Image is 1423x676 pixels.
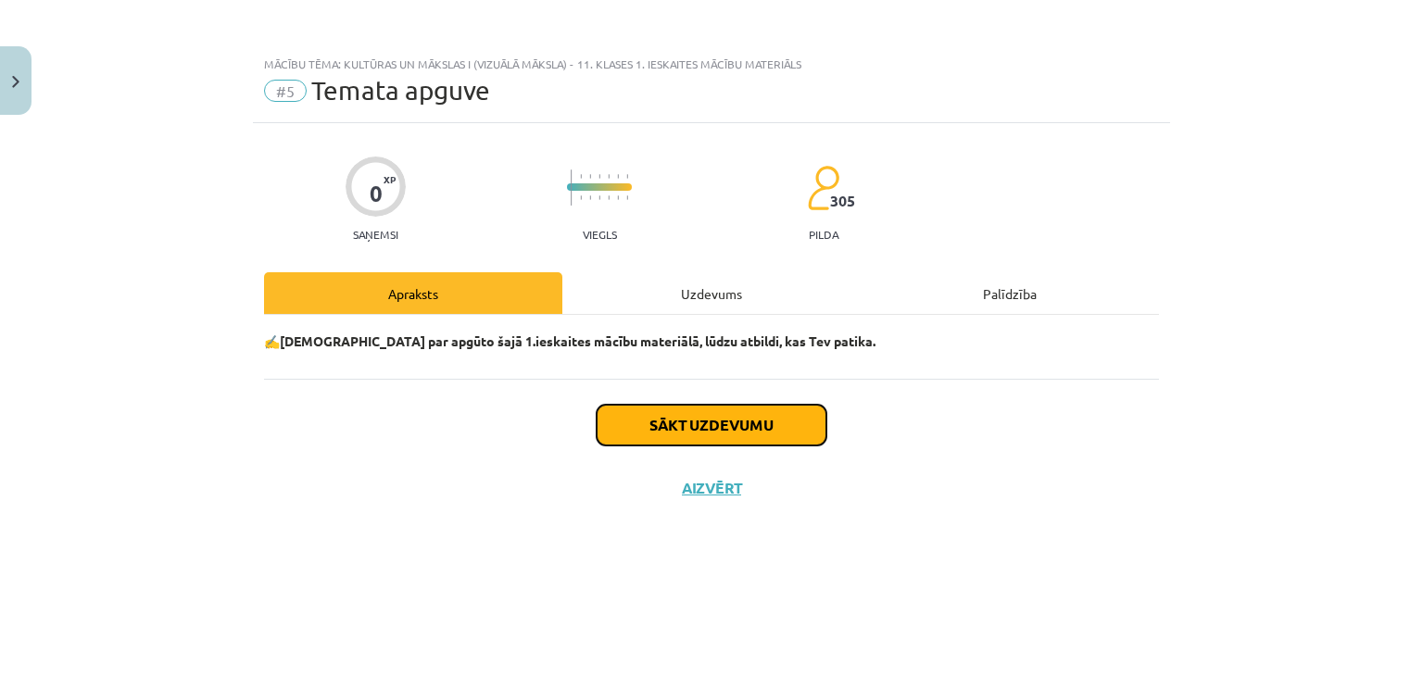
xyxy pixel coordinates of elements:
[562,272,861,314] div: Uzdevums
[311,75,490,106] span: Temata apguve
[280,332,875,349] b: [DEMOGRAPHIC_DATA] par apgūto šajā 1.ieskaites mācību materiālā, lūdzu atbildi, kas Tev patika.
[346,228,406,241] p: Saņemsi
[617,195,619,200] img: icon-short-line-57e1e144782c952c97e751825c79c345078a6d821885a25fce030b3d8c18986b.svg
[264,80,307,102] span: #5
[589,195,591,200] img: icon-short-line-57e1e144782c952c97e751825c79c345078a6d821885a25fce030b3d8c18986b.svg
[608,195,610,200] img: icon-short-line-57e1e144782c952c97e751825c79c345078a6d821885a25fce030b3d8c18986b.svg
[597,405,826,445] button: Sākt uzdevumu
[571,169,573,206] img: icon-long-line-d9ea69661e0d244f92f715978eff75569469978d946b2353a9bb055b3ed8787d.svg
[264,57,1159,70] div: Mācību tēma: Kultūras un mākslas i (vizuālā māksla) - 11. klases 1. ieskaites mācību materiāls
[580,174,582,179] img: icon-short-line-57e1e144782c952c97e751825c79c345078a6d821885a25fce030b3d8c18986b.svg
[264,332,1159,351] p: ✍️
[589,174,591,179] img: icon-short-line-57e1e144782c952c97e751825c79c345078a6d821885a25fce030b3d8c18986b.svg
[676,479,747,497] button: Aizvērt
[580,195,582,200] img: icon-short-line-57e1e144782c952c97e751825c79c345078a6d821885a25fce030b3d8c18986b.svg
[626,174,628,179] img: icon-short-line-57e1e144782c952c97e751825c79c345078a6d821885a25fce030b3d8c18986b.svg
[861,272,1159,314] div: Palīdzība
[598,174,600,179] img: icon-short-line-57e1e144782c952c97e751825c79c345078a6d821885a25fce030b3d8c18986b.svg
[384,174,396,184] span: XP
[12,76,19,88] img: icon-close-lesson-0947bae3869378f0d4975bcd49f059093ad1ed9edebbc8119c70593378902aed.svg
[807,165,839,211] img: students-c634bb4e5e11cddfef0936a35e636f08e4e9abd3cc4e673bd6f9a4125e45ecb1.svg
[608,174,610,179] img: icon-short-line-57e1e144782c952c97e751825c79c345078a6d821885a25fce030b3d8c18986b.svg
[264,272,562,314] div: Apraksts
[830,193,855,209] span: 305
[370,181,383,207] div: 0
[598,195,600,200] img: icon-short-line-57e1e144782c952c97e751825c79c345078a6d821885a25fce030b3d8c18986b.svg
[583,228,617,241] p: Viegls
[626,195,628,200] img: icon-short-line-57e1e144782c952c97e751825c79c345078a6d821885a25fce030b3d8c18986b.svg
[809,228,838,241] p: pilda
[617,174,619,179] img: icon-short-line-57e1e144782c952c97e751825c79c345078a6d821885a25fce030b3d8c18986b.svg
